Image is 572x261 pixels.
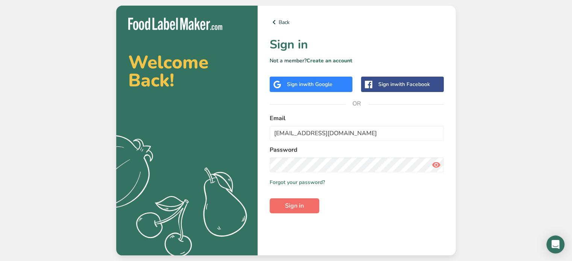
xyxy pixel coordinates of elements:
span: OR [346,92,368,115]
img: Food Label Maker [128,18,222,30]
input: Enter Your Email [270,126,444,141]
a: Back [270,18,444,27]
label: Password [270,145,444,154]
p: Not a member? [270,57,444,65]
h2: Welcome Back! [128,53,246,89]
h1: Sign in [270,36,444,54]
button: Sign in [270,198,319,213]
span: with Google [303,81,332,88]
a: Create an account [306,57,352,64]
label: Email [270,114,444,123]
div: Sign in [378,80,430,88]
a: Forgot your password? [270,178,325,186]
span: with Facebook [394,81,430,88]
div: Sign in [287,80,332,88]
div: Open Intercom Messenger [546,235,564,253]
span: Sign in [285,201,304,210]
